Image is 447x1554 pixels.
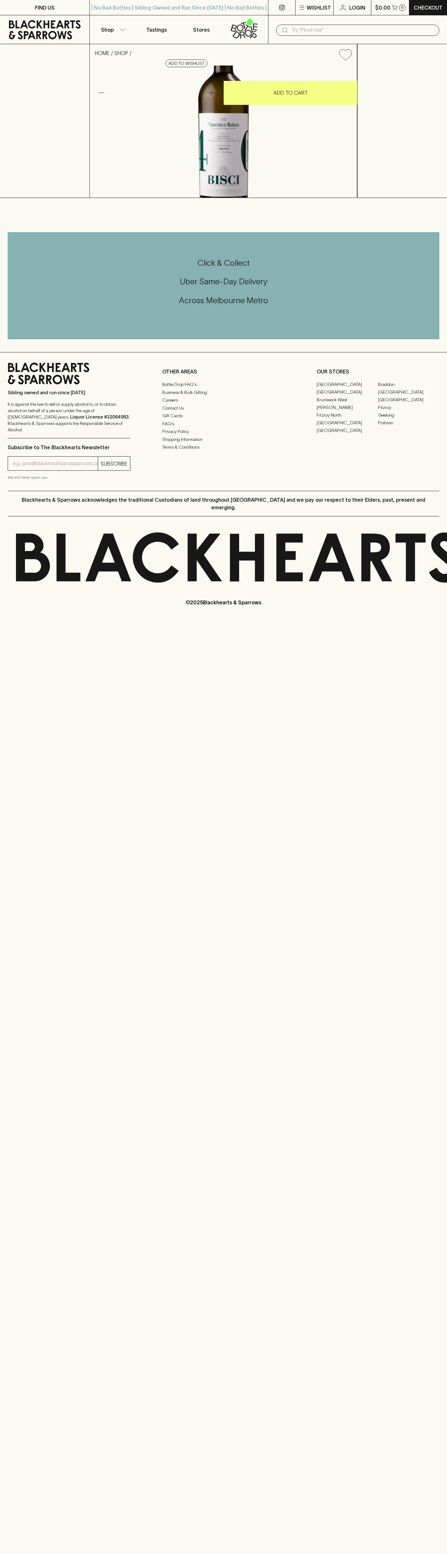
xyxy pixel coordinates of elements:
[291,25,434,35] input: Try "Pinot noir"
[274,89,308,97] p: ADD TO CART
[8,443,130,451] p: Subscribe to The Blackhearts Newsletter
[162,404,285,412] a: Contact Us
[162,436,285,443] a: Shipping Information
[378,411,439,419] a: Geelong
[114,50,128,56] a: SHOP
[401,6,404,9] p: 0
[162,443,285,451] a: Terms & Conditions
[166,59,207,67] button: Add to wishlist
[378,419,439,427] a: Prahran
[317,381,378,388] a: [GEOGRAPHIC_DATA]
[162,428,285,436] a: Privacy Policy
[414,4,443,12] p: Checkout
[95,50,110,56] a: HOME
[349,4,365,12] p: Login
[90,15,135,44] button: Shop
[378,404,439,411] a: Fitzroy
[317,388,378,396] a: [GEOGRAPHIC_DATA]
[317,419,378,427] a: [GEOGRAPHIC_DATA]
[8,232,439,339] div: Call to action block
[378,396,439,404] a: [GEOGRAPHIC_DATA]
[134,15,179,44] a: Tastings
[162,381,285,388] a: Bottle Drop FAQ's
[13,459,98,469] input: e.g. jane@blackheartsandsparrows.com.au
[8,276,439,287] h5: Uber Same-Day Delivery
[8,474,130,481] p: We will never spam you
[224,81,357,105] button: ADD TO CART
[193,26,210,34] p: Stores
[146,26,167,34] p: Tastings
[317,368,439,375] p: OUR STORES
[101,26,114,34] p: Shop
[8,295,439,306] h5: Across Melbourne Metro
[317,396,378,404] a: Brunswick West
[70,414,129,420] strong: Liquor License #32064953
[101,460,127,467] p: SUBSCRIBE
[162,420,285,428] a: FAQ's
[375,4,390,12] p: $0.00
[8,401,130,433] p: It is against the law to sell or supply alcohol to, or to obtain alcohol on behalf of a person un...
[162,388,285,396] a: Business & Bulk Gifting
[317,411,378,419] a: Fitzroy North
[98,457,130,470] button: SUBSCRIBE
[35,4,55,12] p: FIND US
[378,381,439,388] a: Braddon
[162,396,285,404] a: Careers
[317,427,378,434] a: [GEOGRAPHIC_DATA]
[12,496,435,511] p: Blackhearts & Sparrows acknowledges the traditional Custodians of land throughout [GEOGRAPHIC_DAT...
[317,404,378,411] a: [PERSON_NAME]
[8,258,439,268] h5: Click & Collect
[162,368,285,375] p: OTHER AREAS
[90,66,357,198] img: 35934.png
[337,47,354,63] button: Add to wishlist
[307,4,331,12] p: Wishlist
[378,388,439,396] a: [GEOGRAPHIC_DATA]
[8,389,130,396] p: Sibling owned and run since [DATE]
[162,412,285,420] a: Gift Cards
[179,15,224,44] a: Stores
